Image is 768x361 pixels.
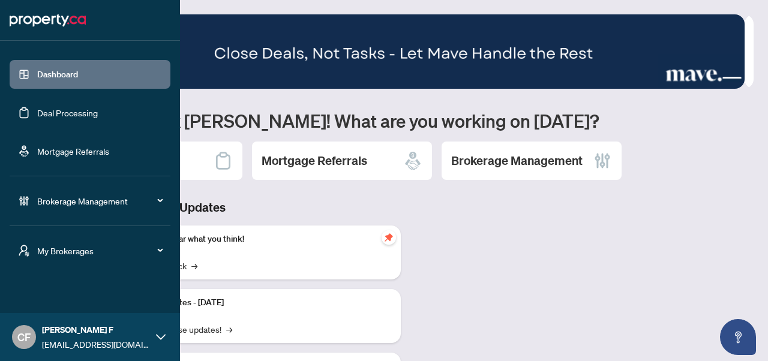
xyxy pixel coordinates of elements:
span: pushpin [382,230,396,245]
p: We want to hear what you think! [126,233,391,246]
h2: Mortgage Referrals [262,152,367,169]
span: [PERSON_NAME] F [42,323,150,336]
h1: Welcome back [PERSON_NAME]! What are you working on [DATE]? [62,109,754,132]
span: user-switch [18,245,30,257]
button: 2 [713,77,718,82]
span: Brokerage Management [37,194,162,207]
h2: Brokerage Management [451,152,583,169]
a: Deal Processing [37,107,98,118]
button: 1 [703,77,708,82]
a: Mortgage Referrals [37,146,109,157]
p: Platform Updates - [DATE] [126,296,391,309]
button: 3 [722,77,742,82]
span: → [226,323,232,336]
a: Dashboard [37,69,78,80]
span: → [191,259,197,272]
span: [EMAIL_ADDRESS][DOMAIN_NAME] [42,338,150,351]
img: Slide 2 [62,14,745,89]
button: Open asap [720,319,756,355]
img: logo [10,11,86,30]
h3: Brokerage & Industry Updates [62,199,401,216]
span: CF [17,329,31,345]
span: My Brokerages [37,244,162,257]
